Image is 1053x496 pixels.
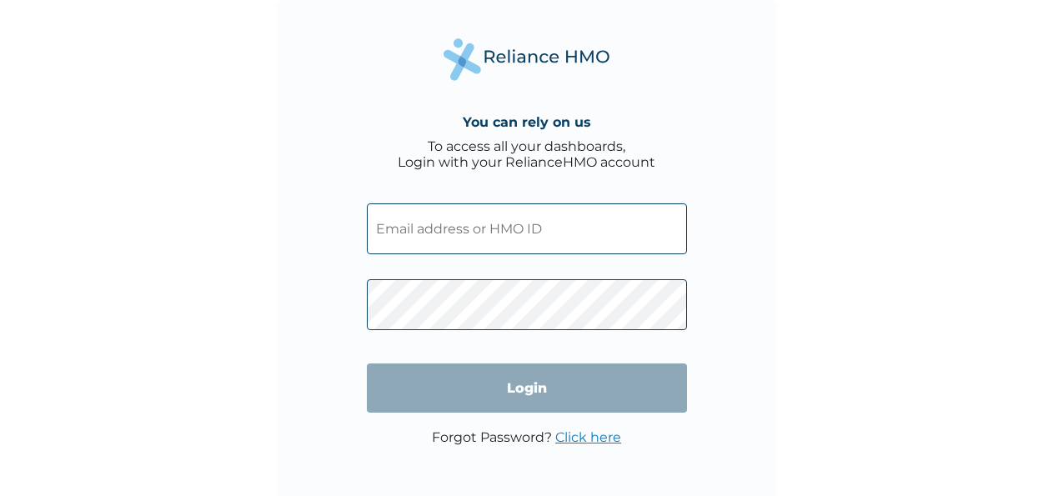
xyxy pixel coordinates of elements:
div: To access all your dashboards, Login with your RelianceHMO account [398,138,655,170]
img: Reliance Health's Logo [444,38,610,81]
p: Forgot Password? [432,429,621,445]
h4: You can rely on us [463,114,591,130]
input: Login [367,363,687,413]
a: Click here [555,429,621,445]
input: Email address or HMO ID [367,203,687,254]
